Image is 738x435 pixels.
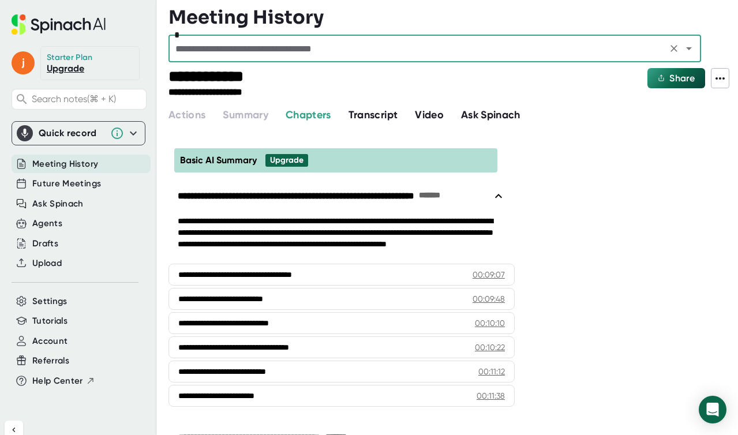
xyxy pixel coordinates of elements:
[32,354,69,367] button: Referrals
[47,52,93,63] div: Starter Plan
[681,40,697,57] button: Open
[32,374,95,388] button: Help Center
[47,63,84,74] a: Upgrade
[349,107,398,123] button: Transcript
[168,108,205,121] span: Actions
[478,366,505,377] div: 00:11:12
[286,108,331,121] span: Chapters
[32,177,101,190] button: Future Meetings
[473,293,505,305] div: 00:09:48
[168,6,324,28] h3: Meeting History
[32,237,58,250] button: Drafts
[39,127,104,139] div: Quick record
[286,107,331,123] button: Chapters
[32,257,62,270] button: Upload
[17,122,140,145] div: Quick record
[223,108,268,121] span: Summary
[461,108,520,121] span: Ask Spinach
[180,155,257,166] span: Basic AI Summary
[32,314,68,328] button: Tutorials
[461,107,520,123] button: Ask Spinach
[270,155,304,166] div: Upgrade
[415,107,444,123] button: Video
[12,51,35,74] span: j
[475,317,505,329] div: 00:10:10
[32,93,143,104] span: Search notes (⌘ + K)
[647,68,705,88] button: Share
[32,335,68,348] button: Account
[349,108,398,121] span: Transcript
[666,40,682,57] button: Clear
[32,295,68,308] button: Settings
[477,390,505,402] div: 00:11:38
[32,217,62,230] button: Agents
[32,374,83,388] span: Help Center
[699,396,726,423] div: Open Intercom Messenger
[223,107,268,123] button: Summary
[168,107,205,123] button: Actions
[475,342,505,353] div: 00:10:22
[669,73,695,84] span: Share
[415,108,444,121] span: Video
[473,269,505,280] div: 00:09:07
[32,157,98,171] button: Meeting History
[32,197,84,211] button: Ask Spinach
